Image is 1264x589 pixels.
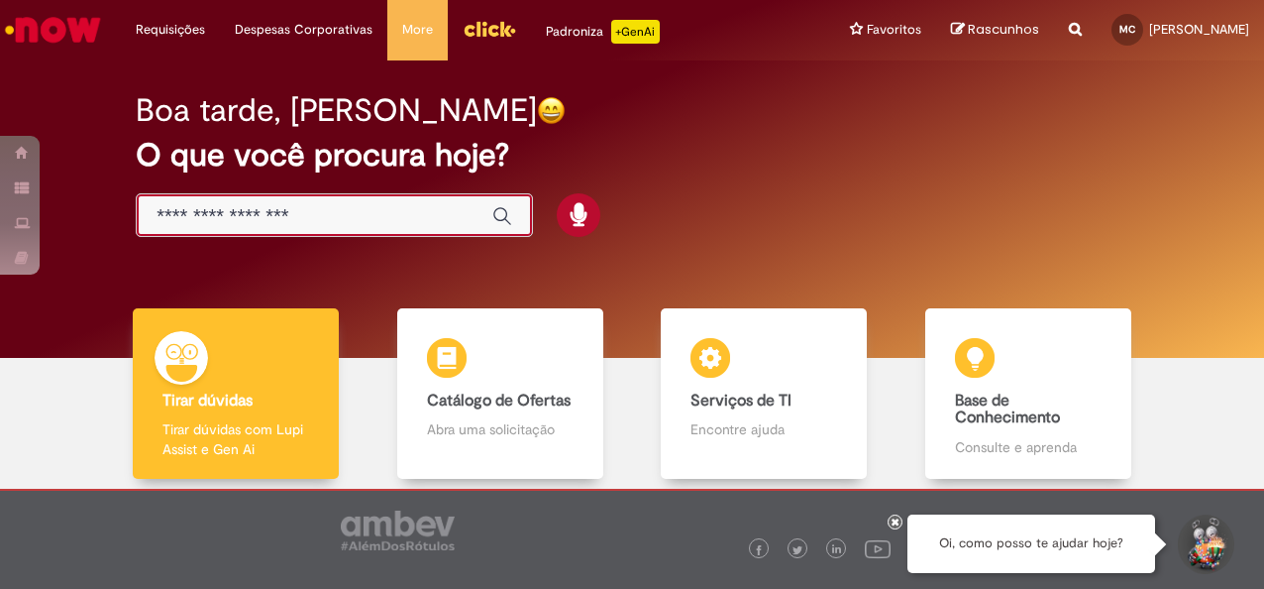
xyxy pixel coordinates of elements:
[955,437,1102,457] p: Consulte e aprenda
[951,21,1039,40] a: Rascunhos
[136,138,1128,173] h2: O que você procura hoje?
[955,391,1060,428] b: Base de Conhecimento
[235,20,372,40] span: Despesas Corporativas
[162,419,309,459] p: Tirar dúvidas com Lupi Assist e Gen Ai
[2,10,104,50] img: ServiceNow
[907,515,1155,573] div: Oi, como posso te ajudar hoje?
[369,308,633,480] a: Catálogo de Ofertas Abra uma solicitação
[1175,515,1234,574] button: Iniciar Conversa de Suporte
[690,419,837,439] p: Encontre ajuda
[968,20,1039,39] span: Rascunhos
[632,308,896,480] a: Serviços de TI Encontre ajuda
[1119,23,1135,36] span: MC
[1149,21,1249,38] span: [PERSON_NAME]
[865,535,891,561] img: logo_footer_youtube.png
[402,20,433,40] span: More
[104,308,369,480] a: Tirar dúvidas Tirar dúvidas com Lupi Assist e Gen Ai
[136,93,537,128] h2: Boa tarde, [PERSON_NAME]
[867,20,921,40] span: Favoritos
[427,391,571,411] b: Catálogo de Ofertas
[341,511,455,550] img: logo_footer_ambev_rotulo_gray.png
[690,391,791,411] b: Serviços de TI
[427,419,574,439] p: Abra uma solicitação
[537,96,566,125] img: happy-face.png
[463,14,516,44] img: click_logo_yellow_360x200.png
[754,545,764,555] img: logo_footer_facebook.png
[896,308,1161,480] a: Base de Conhecimento Consulte e aprenda
[546,20,660,44] div: Padroniza
[832,544,842,556] img: logo_footer_linkedin.png
[611,20,660,44] p: +GenAi
[792,545,802,555] img: logo_footer_twitter.png
[162,391,253,411] b: Tirar dúvidas
[136,20,205,40] span: Requisições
